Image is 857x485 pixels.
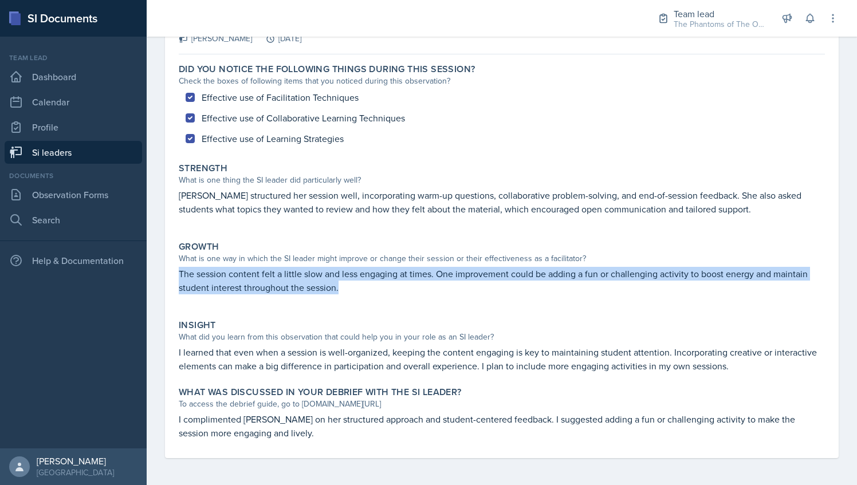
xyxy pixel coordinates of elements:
div: Documents [5,171,142,181]
a: Calendar [5,90,142,113]
div: [PERSON_NAME] [37,455,114,467]
div: Team lead [5,53,142,63]
p: [PERSON_NAME] structured her session well, incorporating warm-up questions, collaborative problem... [179,188,825,216]
a: Dashboard [5,65,142,88]
label: Did you notice the following things during this session? [179,64,475,75]
label: Growth [179,241,219,253]
a: Si leaders [5,141,142,164]
div: What is one thing the SI leader did particularly well? [179,174,825,186]
div: To access the debrief guide, go to [DOMAIN_NAME][URL] [179,398,825,410]
p: The session content felt a little slow and less engaging at times. One improvement could be addin... [179,267,825,294]
label: What was discussed in your debrief with the SI Leader? [179,387,462,398]
div: The Phantoms of The Opera / Fall 2025 [674,18,765,30]
div: Team lead [674,7,765,21]
label: Insight [179,320,216,331]
div: [DATE] [252,33,301,45]
a: Search [5,208,142,231]
a: Observation Forms [5,183,142,206]
div: What is one way in which the SI leader might improve or change their session or their effectivene... [179,253,825,265]
p: I learned that even when a session is well-organized, keeping the content engaging is key to main... [179,345,825,373]
div: Help & Documentation [5,249,142,272]
div: [PERSON_NAME] [179,33,252,45]
div: What did you learn from this observation that could help you in your role as an SI leader? [179,331,825,343]
div: Check the boxes of following items that you noticed during this observation? [179,75,825,87]
p: I complimented [PERSON_NAME] on her structured approach and student-centered feedback. I suggeste... [179,412,825,440]
label: Strength [179,163,227,174]
div: [GEOGRAPHIC_DATA] [37,467,114,478]
a: Profile [5,116,142,139]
